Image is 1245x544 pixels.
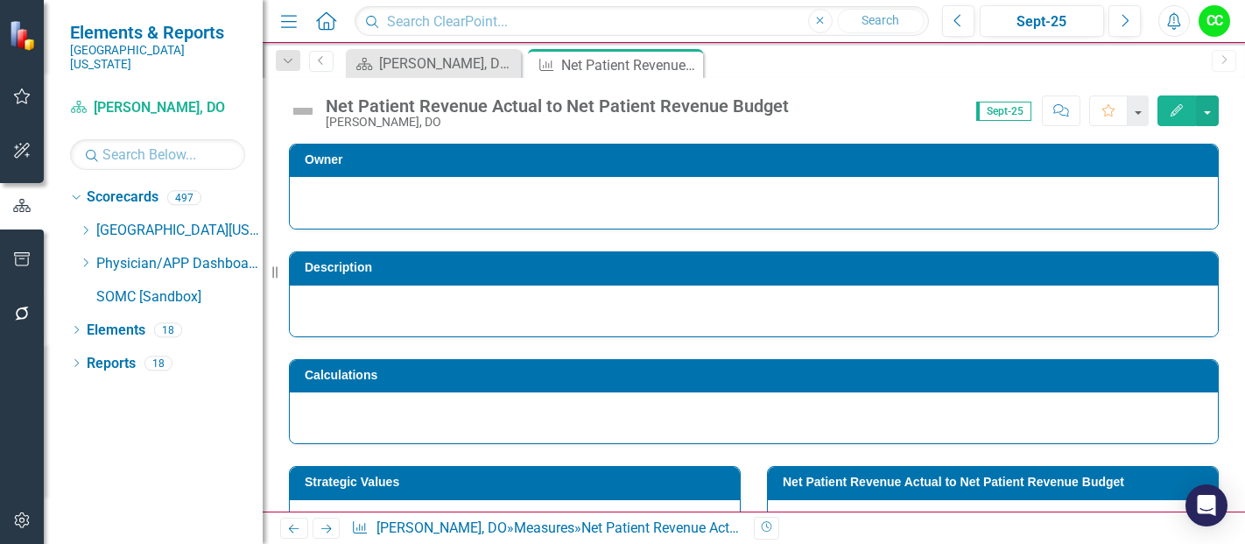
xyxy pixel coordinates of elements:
a: [PERSON_NAME], DO [70,98,245,118]
div: 18 [154,322,182,337]
button: Sept-25 [980,5,1104,37]
h3: Calculations [305,369,1209,382]
a: Physician/APP Dashboards [96,254,263,274]
a: Measures [514,519,574,536]
div: Net Patient Revenue Actual to Net Patient Revenue Budget [581,519,939,536]
div: Net Patient Revenue Actual to Net Patient Revenue Budget [326,96,789,116]
button: Search [837,9,925,33]
div: Sept-25 [986,11,1098,32]
button: CC [1199,5,1230,37]
div: 18 [144,356,172,371]
a: Reports [87,354,136,374]
small: [GEOGRAPHIC_DATA][US_STATE] [70,43,245,72]
a: [PERSON_NAME], DO - Dashboard [350,53,517,74]
a: Scorecards [87,187,158,208]
div: Net Patient Revenue Actual to Net Patient Revenue Budget [561,54,699,76]
span: Elements & Reports [70,22,245,43]
img: ClearPoint Strategy [9,20,39,51]
div: 497 [167,190,201,205]
img: Not Defined [289,97,317,125]
div: » » [351,519,741,539]
span: Search [862,13,899,27]
span: Sept-25 [976,102,1031,121]
h3: Net Patient Revenue Actual to Net Patient Revenue Budget [783,476,1209,489]
div: [PERSON_NAME], DO [326,116,789,129]
input: Search Below... [70,139,245,170]
h3: Owner [305,153,1209,166]
a: SOMC [Sandbox] [96,287,263,307]
a: Elements [87,321,145,341]
div: [PERSON_NAME], DO - Dashboard [379,53,517,74]
a: [GEOGRAPHIC_DATA][US_STATE] [96,221,263,241]
div: Open Intercom Messenger [1185,484,1227,526]
h3: Description [305,261,1209,274]
a: [PERSON_NAME], DO [376,519,507,536]
input: Search ClearPoint... [355,6,929,37]
h3: Strategic Values [305,476,731,489]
